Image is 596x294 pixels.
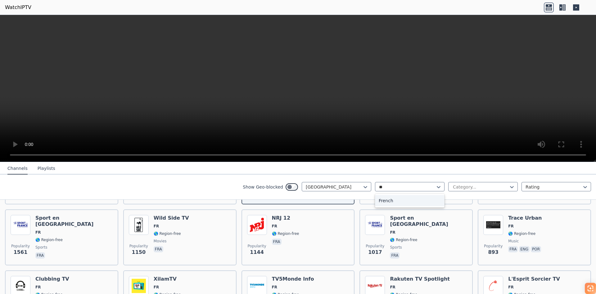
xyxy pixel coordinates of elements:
span: 🌎 Region-free [154,231,181,236]
p: eng [519,246,530,252]
span: 1561 [14,249,28,256]
img: NRJ 12 [247,215,267,235]
span: 1150 [132,249,146,256]
span: 🌎 Region-free [508,231,535,236]
span: 🌎 Region-free [272,231,299,236]
h6: Clubbing TV [35,276,69,282]
span: FR [154,285,159,290]
h6: XilamTV [154,276,183,282]
button: Playlists [38,163,55,175]
span: FR [508,285,513,290]
span: music [508,239,519,244]
h6: L'Esprit Sorcier TV [508,276,560,282]
span: FR [508,224,513,229]
h6: TV5Monde Info [272,276,314,282]
span: Popularity [248,244,266,249]
h6: Trace Urban [508,215,542,221]
img: Sport en France [365,215,385,235]
span: 🌎 Region-free [35,237,63,242]
span: sports [35,245,47,250]
h6: NRJ 12 [272,215,299,221]
span: movies [154,239,167,244]
span: Popularity [366,244,384,249]
a: WatchIPTV [5,4,31,11]
span: FR [154,224,159,229]
img: Wild Side TV [129,215,149,235]
span: FR [272,285,277,290]
img: Trace Urban [483,215,503,235]
span: FR [35,285,41,290]
span: 🌎 Region-free [390,237,417,242]
span: FR [35,230,41,235]
span: 893 [488,249,498,256]
span: Popularity [11,244,30,249]
span: FR [390,230,395,235]
span: sports [390,245,402,250]
span: Popularity [129,244,148,249]
span: 1144 [250,249,264,256]
p: fra [154,246,163,252]
span: FR [390,285,395,290]
h6: Sport en [GEOGRAPHIC_DATA] [390,215,467,227]
img: Sport en France [11,215,30,235]
h6: Sport en [GEOGRAPHIC_DATA] [35,215,113,227]
div: French [375,195,445,206]
h6: Wild Side TV [154,215,189,221]
button: Channels [7,163,28,175]
span: 1017 [368,249,382,256]
h6: Rakuten TV Spotlight [390,276,450,282]
span: Popularity [484,244,503,249]
p: por [531,246,541,252]
p: fra [390,252,400,259]
p: fra [35,252,45,259]
span: FR [272,224,277,229]
p: fra [272,239,282,245]
label: Show Geo-blocked [243,184,283,190]
p: fra [508,246,518,252]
